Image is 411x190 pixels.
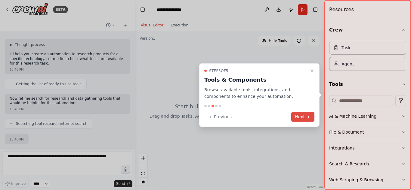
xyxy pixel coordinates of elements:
[209,68,228,73] span: Step 3 of 5
[291,112,314,122] button: Next
[308,67,316,74] button: Close walkthrough
[204,112,235,122] button: Previous
[204,86,307,100] p: Browse available tools, integrations, and components to enhance your automation.
[204,75,307,84] h3: Tools & Components
[138,5,147,14] button: Hide left sidebar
